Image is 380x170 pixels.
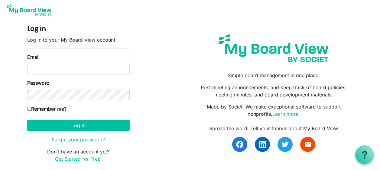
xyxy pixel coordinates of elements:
[27,120,130,131] button: Log in
[27,148,130,162] p: Don't have an account yet?
[5,2,53,17] img: My Board View Logo
[304,141,311,148] span: email
[194,103,353,118] p: Made by Societ. We make exceptional software to support nonprofits.
[27,53,40,61] label: Email
[236,141,243,148] img: facebook.svg
[194,84,353,98] p: Post meeting announcements, and keep track of board policies, meeting minutes, and board developm...
[194,125,353,132] div: Spread the word! Tell your friends about My Board View
[272,111,300,117] a: Learn more.
[52,137,105,143] a: Forgot your password?
[214,30,333,67] img: my-board-view-societ.svg
[27,36,130,43] p: Log in to your My Board View account
[27,105,67,112] label: Remember me?
[27,79,50,87] label: Password
[27,107,31,111] input: Remember me?
[300,137,315,152] a: email
[27,25,130,34] h4: Log in
[259,141,266,148] img: linkedin.svg
[281,141,289,148] img: twitter.svg
[194,72,353,79] p: Simple board management in one place.
[55,156,102,162] a: Get Started for Free!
